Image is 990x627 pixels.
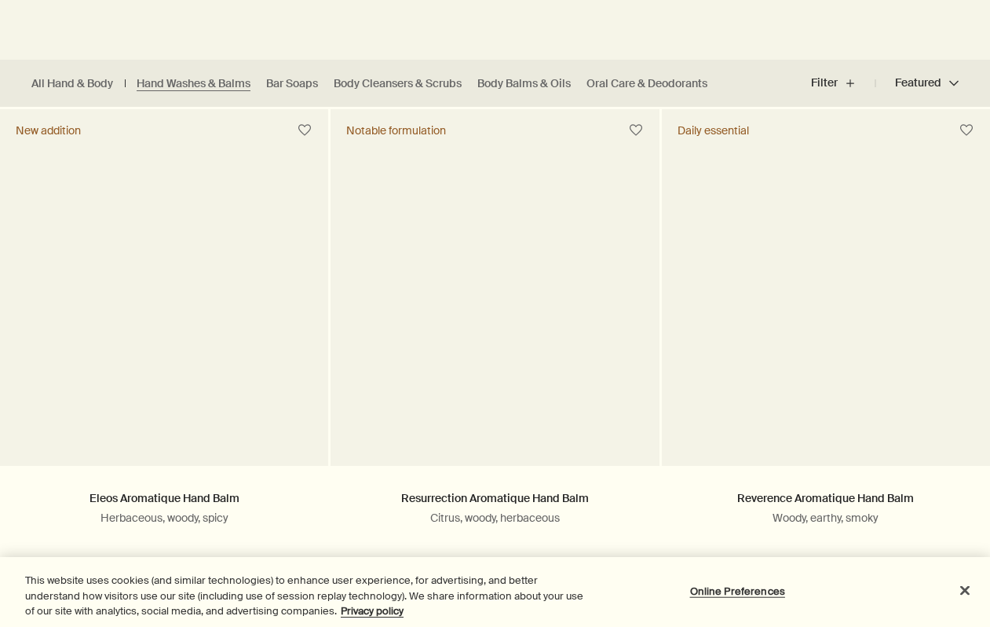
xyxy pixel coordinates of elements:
[346,123,446,137] div: Notable formulation
[290,116,319,145] button: Save to cabinet
[16,123,81,137] div: New addition
[401,491,589,505] a: Resurrection Aromatique Hand Balm
[678,123,749,137] div: Daily essential
[334,76,462,91] a: Body Cleansers & Scrubs
[477,76,571,91] a: Body Balms & Oils
[90,491,239,505] a: Eleos Aromatique Hand Balm
[737,491,914,505] a: Reverence Aromatique Hand Balm
[811,64,875,102] button: Filter
[952,116,981,145] button: Save to cabinet
[875,64,959,102] button: Featured
[586,76,707,91] a: Oral Care & Deodorants
[341,604,404,618] a: More information about your privacy, opens in a new tab
[622,116,650,145] button: Save to cabinet
[354,511,635,525] p: Citrus, woody, herbaceous
[31,76,113,91] a: All Hand & Body
[689,575,787,607] button: Online Preferences, Opens the preference center dialog
[685,511,966,525] p: Woody, earthy, smoky
[266,76,318,91] a: Bar Soaps
[24,511,305,525] p: Herbaceous, woody, spicy
[948,573,982,607] button: Close
[137,76,250,91] a: Hand Washes & Balms
[25,573,594,619] div: This website uses cookies (and similar technologies) to enhance user experience, for advertising,...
